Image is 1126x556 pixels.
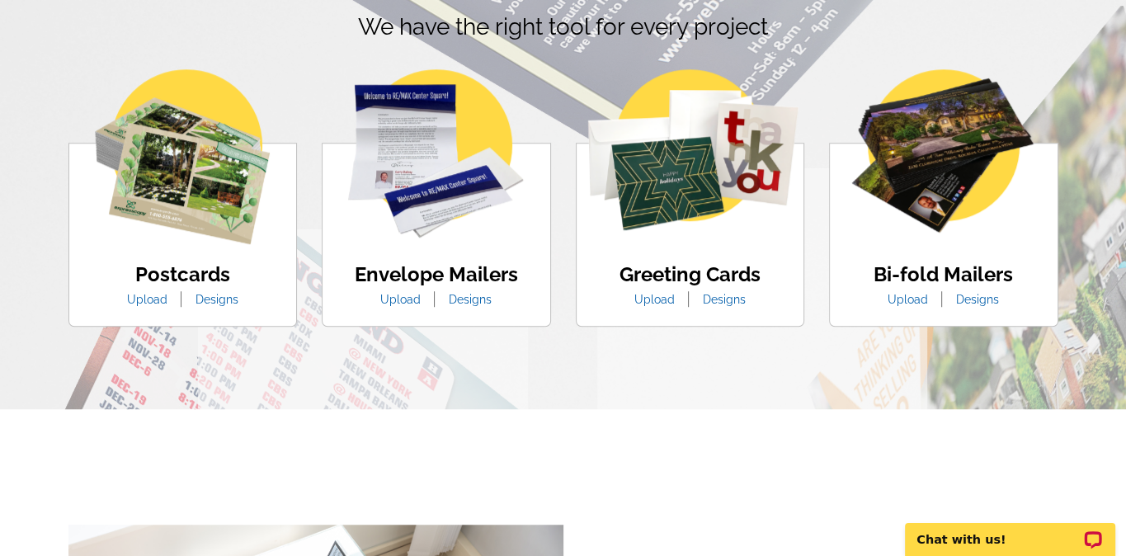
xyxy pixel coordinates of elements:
img: greeting-cards.png [581,69,799,232]
a: Designs [690,293,758,306]
img: envelope-mailer.png [348,69,524,238]
a: Designs [944,293,1011,306]
h4: Postcards [115,263,251,287]
h4: Bi-fold Mailers [874,263,1013,287]
a: Upload [115,293,180,306]
a: Designs [183,293,251,306]
a: Upload [875,293,940,306]
a: Designs [436,293,504,306]
p: We have the right tool for every project [68,10,1058,90]
img: postcards.png [95,69,270,244]
h4: Envelope Mailers [355,263,518,287]
h4: Greeting Cards [620,263,761,287]
a: Upload [368,293,433,306]
a: Upload [622,293,687,306]
iframe: LiveChat chat widget [894,504,1126,556]
img: bio-fold-mailer.png [850,69,1037,235]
